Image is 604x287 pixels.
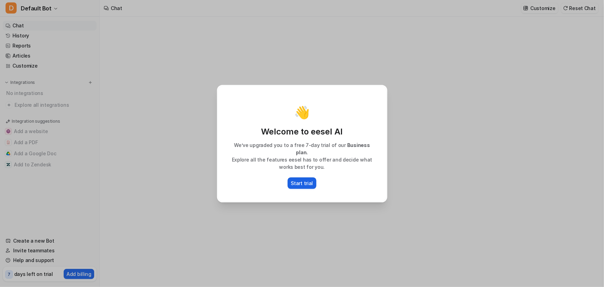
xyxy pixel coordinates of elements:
[291,180,313,187] p: Start trial
[294,105,310,119] p: 👋
[225,156,379,171] p: Explore all the features eesel has to offer and decide what works best for you.
[225,126,379,137] p: Welcome to eesel AI
[288,177,317,189] button: Start trial
[225,141,379,156] p: We’ve upgraded you to a free 7-day trial of our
